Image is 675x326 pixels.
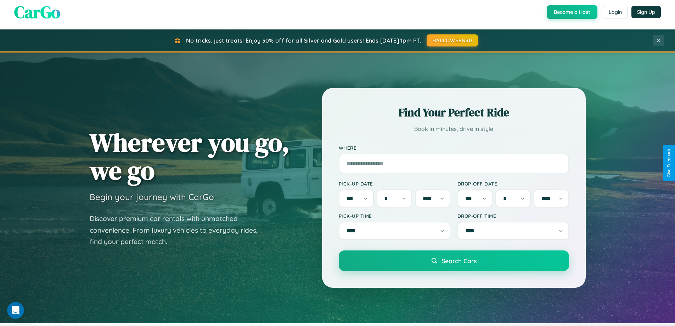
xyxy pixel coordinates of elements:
button: Sign Up [631,6,661,18]
div: Give Feedback [666,149,671,177]
label: Drop-off Time [457,213,569,219]
button: Search Cars [339,250,569,271]
p: Discover premium car rentals with unmatched convenience. From luxury vehicles to everyday rides, ... [90,213,267,248]
h3: Begin your journey with CarGo [90,192,214,202]
label: Pick-up Date [339,181,450,187]
span: CarGo [14,0,60,24]
label: Where [339,145,569,151]
button: HALLOWEEN30 [427,34,478,46]
h2: Find Your Perfect Ride [339,105,569,120]
button: Login [603,6,628,18]
h1: Wherever you go, we go [90,128,289,184]
span: Search Cars [441,257,477,265]
span: No tricks, just treats! Enjoy 30% off for all Silver and Gold users! Ends [DATE] 1pm PT. [186,37,421,44]
label: Pick-up Time [339,213,450,219]
label: Drop-off Date [457,181,569,187]
button: Become a Host [547,5,597,19]
p: Book in minutes, drive in style [339,124,569,134]
iframe: Intercom live chat [7,302,24,319]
